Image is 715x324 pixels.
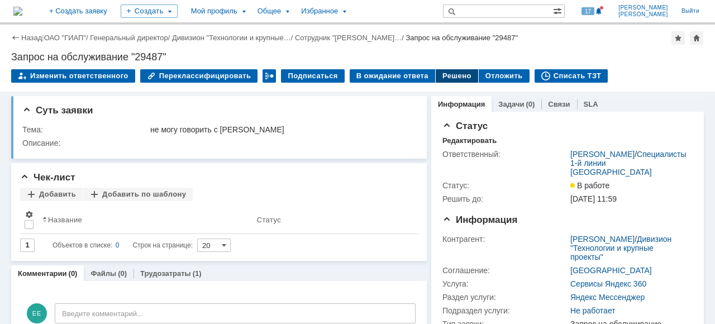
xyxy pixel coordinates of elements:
div: | [42,33,44,41]
div: / [172,34,295,42]
span: ЕЕ [27,303,47,323]
a: [PERSON_NAME] [570,150,635,159]
span: [PERSON_NAME] [618,4,668,11]
div: Контрагент: [442,235,568,244]
div: Редактировать [442,136,497,145]
span: Информация [442,215,517,225]
div: Статус [257,216,281,224]
div: (1) [193,269,202,278]
a: Трудозатраты [140,269,191,278]
div: 0 [116,239,120,252]
a: ОАО "ГИАП" [44,34,86,42]
a: Яндекс Мессенджер [570,293,645,302]
div: Сделать домашней страницей [690,31,703,45]
div: Ответственный: [442,150,568,159]
a: Комментарии [18,269,67,278]
div: Описание: [22,139,414,147]
div: не могу говорить с [PERSON_NAME] [150,125,412,134]
a: Не работает [570,306,616,315]
div: Название [48,216,82,224]
a: [GEOGRAPHIC_DATA] [570,266,652,275]
div: / [295,34,406,42]
div: Статус: [442,181,568,190]
a: Дивизион "Технологии и крупные… [172,34,291,42]
span: 17 [581,7,594,15]
i: Строк на странице: [53,239,193,252]
span: [PERSON_NAME] [618,11,668,18]
div: Решить до: [442,194,568,203]
th: Статус [252,206,409,234]
div: Тема: [22,125,148,134]
div: / [570,235,688,261]
div: Запрос на обслуживание "29487" [11,51,704,63]
a: Перейти на домашнюю страницу [13,7,22,16]
span: Суть заявки [22,105,93,116]
div: Соглашение: [442,266,568,275]
div: / [90,34,172,42]
div: / [570,150,688,177]
div: Услуга: [442,279,568,288]
span: [DATE] 11:59 [570,194,617,203]
div: (0) [118,269,127,278]
a: Генеральный директор [90,34,168,42]
img: logo [13,7,22,16]
div: / [44,34,90,42]
span: Чек-лист [20,172,75,183]
div: (0) [69,269,78,278]
a: Дивизион "Технологии и крупные проекты" [570,235,671,261]
div: Раздел услуги: [442,293,568,302]
a: Связи [548,100,570,108]
div: Создать [121,4,178,18]
a: Специалисты 1-й линии [GEOGRAPHIC_DATA] [570,150,687,177]
span: В работе [570,181,609,190]
a: Сервисы Яндекс 360 [570,279,646,288]
a: Сотрудник "[PERSON_NAME]… [295,34,402,42]
a: Файлы [90,269,116,278]
div: (0) [526,100,535,108]
span: Статус [442,121,488,131]
a: Информация [438,100,485,108]
a: SLA [584,100,598,108]
span: Расширенный поиск [553,5,564,16]
span: Настройки [25,210,34,219]
a: Задачи [498,100,524,108]
span: Объектов в списке: [53,241,112,249]
div: Запрос на обслуживание "29487" [406,34,518,42]
a: Назад [21,34,42,42]
a: [PERSON_NAME] [570,235,635,244]
div: Добавить в избранное [671,31,685,45]
div: Подраздел услуги: [442,306,568,315]
th: Название [38,206,252,234]
div: Работа с массовостью [263,69,276,83]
